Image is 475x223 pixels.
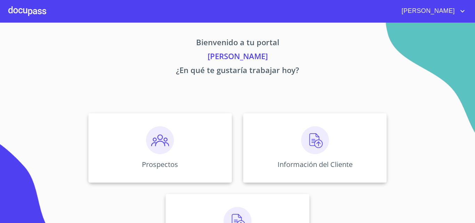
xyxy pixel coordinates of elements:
p: Prospectos [142,160,178,169]
img: carga.png [301,126,329,154]
p: Bienvenido a tu portal [23,37,452,50]
span: [PERSON_NAME] [396,6,458,17]
p: [PERSON_NAME] [23,50,452,64]
img: prospectos.png [146,126,174,154]
p: Información del Cliente [277,160,353,169]
p: ¿En qué te gustaría trabajar hoy? [23,64,452,78]
button: account of current user [396,6,467,17]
